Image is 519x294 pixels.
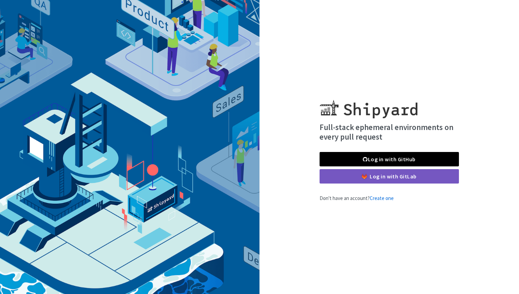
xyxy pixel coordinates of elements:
a: Log in with GitHub [320,152,459,166]
img: Shipyard logo [320,92,417,118]
a: Log in with GitLab [320,169,459,184]
span: Don't have an account? [320,195,394,201]
h4: Full-stack ephemeral environments on every pull request [320,122,459,141]
img: gitlab-color.svg [362,174,367,179]
a: Create one [370,195,394,201]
